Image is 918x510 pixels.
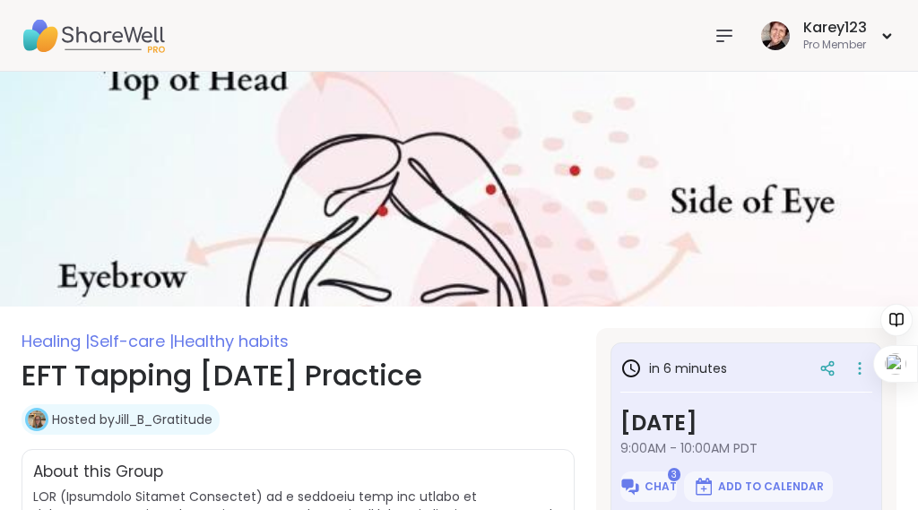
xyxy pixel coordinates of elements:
[22,354,575,397] h1: EFT Tapping [DATE] Practice
[33,461,163,484] h2: About this Group
[803,38,867,53] div: Pro Member
[22,330,90,352] span: Healing |
[28,411,46,428] img: Jill_B_Gratitude
[620,471,677,502] button: Chat
[693,476,714,497] img: ShareWell Logomark
[645,480,677,494] span: Chat
[620,439,872,457] span: 9:00AM - 10:00AM PDT
[22,4,165,67] img: ShareWell Nav Logo
[620,407,872,439] h3: [DATE]
[803,18,867,38] div: Karey123
[620,358,727,379] h3: in 6 minutes
[174,330,289,352] span: Healthy habits
[761,22,790,50] img: Karey123
[90,330,174,352] span: Self-care |
[718,480,824,494] span: Add to Calendar
[619,476,641,497] img: ShareWell Logomark
[684,471,833,502] button: Add to Calendar
[668,468,680,481] span: 3
[52,411,212,428] a: Hosted byJill_B_Gratitude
